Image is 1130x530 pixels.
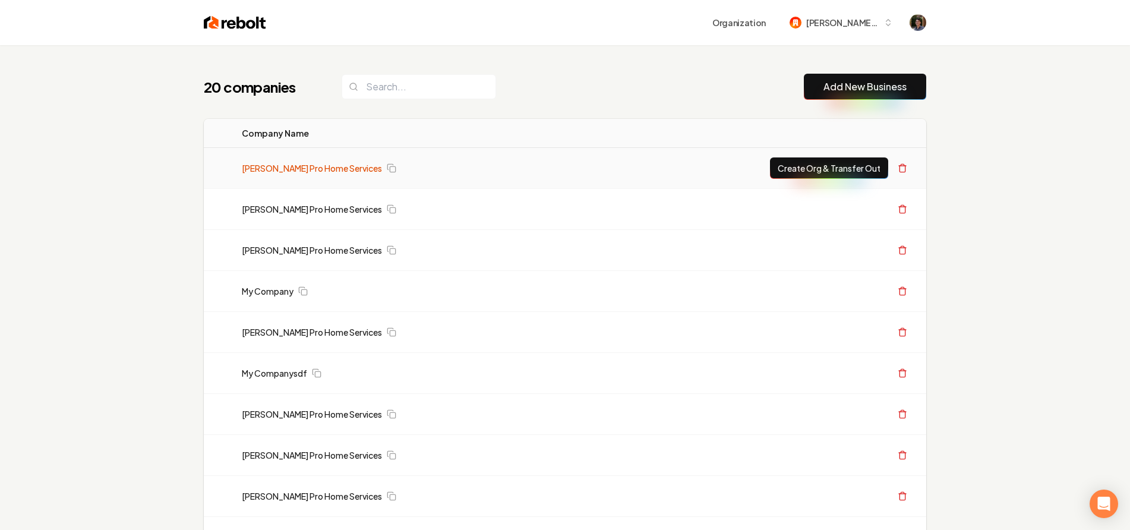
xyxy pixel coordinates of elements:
img: Rebolt Logo [204,14,266,31]
a: [PERSON_NAME] Pro Home Services [242,203,382,215]
th: Company Name [232,119,587,148]
h1: 20 companies [204,77,318,96]
button: Open user button [910,14,926,31]
div: Open Intercom Messenger [1090,490,1118,518]
a: [PERSON_NAME] Pro Home Services [242,162,382,174]
a: Add New Business [823,80,907,94]
a: [PERSON_NAME] Pro Home Services [242,490,382,502]
a: [PERSON_NAME] Pro Home Services [242,244,382,256]
img: Mitchell Stahl [910,14,926,31]
input: Search... [342,74,496,99]
img: mitchell-62 [790,17,801,29]
button: Add New Business [804,74,926,100]
a: [PERSON_NAME] Pro Home Services [242,449,382,461]
button: Organization [705,12,773,33]
span: [PERSON_NAME]-62 [806,17,879,29]
a: My Company [242,285,293,297]
a: [PERSON_NAME] Pro Home Services [242,408,382,420]
button: Create Org & Transfer Out [770,157,888,179]
a: My Companysdf [242,367,307,379]
a: [PERSON_NAME] Pro Home Services [242,326,382,338]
